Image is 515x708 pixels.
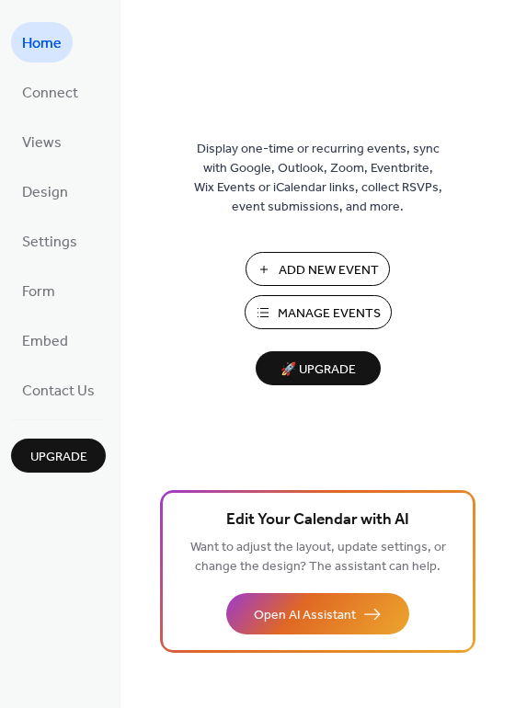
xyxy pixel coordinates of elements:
span: Views [22,129,62,158]
span: Embed [22,327,68,357]
a: Design [11,171,79,211]
span: Form [22,278,55,307]
button: 🚀 Upgrade [256,351,381,385]
a: Embed [11,320,79,360]
a: Home [11,22,73,63]
a: Contact Us [11,370,106,410]
span: 🚀 Upgrade [267,358,370,383]
a: Views [11,121,73,162]
a: Settings [11,221,88,261]
span: Add New Event [279,261,379,280]
span: Settings [22,228,77,257]
span: Display one-time or recurring events, sync with Google, Outlook, Zoom, Eventbrite, Wix Events or ... [194,140,442,217]
span: Edit Your Calendar with AI [226,508,409,533]
span: Contact Us [22,377,95,406]
a: Connect [11,72,89,112]
span: Design [22,178,68,208]
button: Open AI Assistant [226,593,409,634]
button: Add New Event [246,252,390,286]
span: Open AI Assistant [254,606,356,625]
span: Manage Events [278,304,381,324]
button: Upgrade [11,439,106,473]
a: Form [11,270,66,311]
span: Home [22,29,62,59]
span: Connect [22,79,78,108]
span: Upgrade [30,448,87,467]
button: Manage Events [245,295,392,329]
span: Want to adjust the layout, update settings, or change the design? The assistant can help. [190,535,446,579]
